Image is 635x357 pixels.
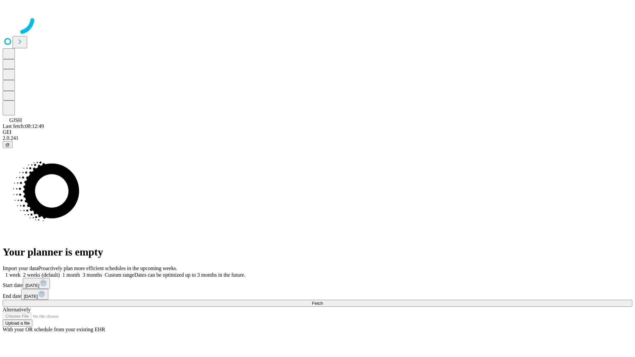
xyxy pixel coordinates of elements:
[9,117,22,123] span: GJSH
[3,246,632,258] h1: Your planner is empty
[38,265,177,271] span: Proactively plan more efficient schedules in the upcoming weeks.
[3,135,632,141] div: 2.0.241
[3,327,105,332] span: With your OR schedule from your existing EHR
[3,289,632,300] div: End date
[105,272,134,278] span: Custom range
[63,272,80,278] span: 1 month
[3,320,32,327] button: Upload a file
[23,272,60,278] span: 2 weeks (default)
[3,307,30,312] span: Alternatively
[83,272,102,278] span: 3 months
[3,123,44,129] span: Last fetch: 08:12:49
[5,272,21,278] span: 1 week
[3,265,38,271] span: Import your data
[312,301,323,306] span: Fetch
[3,300,632,307] button: Fetch
[3,141,13,148] button: @
[23,278,50,289] button: [DATE]
[24,294,38,299] span: [DATE]
[134,272,245,278] span: Dates can be optimized up to 3 months in the future.
[21,289,48,300] button: [DATE]
[3,278,632,289] div: Start date
[5,142,10,147] span: @
[3,129,632,135] div: GEI
[25,283,39,288] span: [DATE]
